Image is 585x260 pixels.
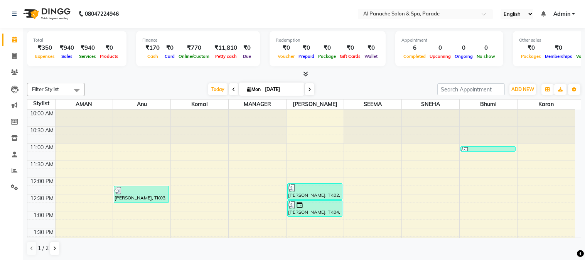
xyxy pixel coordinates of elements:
[518,100,575,109] span: Karan
[98,44,120,52] div: ₹0
[229,100,286,109] span: MANAGER
[437,83,505,95] input: Search Appointment
[509,84,536,95] button: ADD NEW
[32,228,55,236] div: 1:30 PM
[362,44,379,52] div: ₹0
[56,100,113,109] span: AMAN
[20,3,72,25] img: logo
[27,100,55,108] div: Stylist
[98,54,120,59] span: Products
[553,10,570,18] span: Admin
[402,100,459,109] span: SNEHA
[142,37,254,44] div: Finance
[145,54,160,59] span: Cash
[177,44,211,52] div: ₹770
[338,44,362,52] div: ₹0
[288,201,342,216] div: [PERSON_NAME], TK04, 12:40 PM-01:10 PM, Hair - Hair Wash + Plain Dry
[519,54,543,59] span: Packages
[543,44,574,52] div: ₹0
[32,211,55,219] div: 1:00 PM
[59,54,74,59] span: Sales
[297,54,316,59] span: Prepaid
[113,100,170,109] span: Anu
[142,44,163,52] div: ₹170
[163,44,177,52] div: ₹0
[33,37,120,44] div: Total
[428,44,453,52] div: 0
[453,54,475,59] span: Ongoing
[401,44,428,52] div: 6
[475,44,497,52] div: 0
[461,147,515,151] div: divya mam, TK01, 11:05 AM-11:15 AM, Full Threading (Eyebrow,upperlip,[GEOGRAPHIC_DATA])
[401,54,428,59] span: Completed
[276,44,297,52] div: ₹0
[297,44,316,52] div: ₹0
[171,100,228,109] span: Komal
[263,84,301,95] input: 2025-09-01
[276,37,379,44] div: Redemption
[453,44,475,52] div: 0
[57,44,77,52] div: ₹940
[77,54,98,59] span: Services
[208,83,228,95] span: Today
[85,3,119,25] b: 08047224946
[276,54,297,59] span: Voucher
[338,54,362,59] span: Gift Cards
[460,100,517,109] span: Bhumi
[211,44,240,52] div: ₹11,810
[77,44,98,52] div: ₹940
[401,37,497,44] div: Appointment
[38,244,49,252] span: 1 / 2
[33,54,57,59] span: Expenses
[428,54,453,59] span: Upcoming
[114,186,169,203] div: [PERSON_NAME], TK03, 12:15 PM-12:45 PM, Threading - Eyebrows,Threading - Upper Lips
[245,86,263,92] span: Mon
[543,54,574,59] span: Memberships
[316,54,338,59] span: Package
[29,127,55,135] div: 10:30 AM
[519,44,543,52] div: ₹0
[29,110,55,118] div: 10:00 AM
[163,54,177,59] span: Card
[177,54,211,59] span: Online/Custom
[287,100,344,109] span: [PERSON_NAME]
[32,86,59,92] span: Filter Stylist
[240,44,254,52] div: ₹0
[29,177,55,186] div: 12:00 PM
[29,160,55,169] div: 11:30 AM
[33,44,57,52] div: ₹350
[344,100,401,109] span: SEEMA
[511,86,534,92] span: ADD NEW
[288,184,342,199] div: [PERSON_NAME], TK02, 12:10 PM-12:40 PM, Hair - Hair Trimming
[362,54,379,59] span: Wallet
[29,194,55,203] div: 12:30 PM
[29,144,55,152] div: 11:00 AM
[475,54,497,59] span: No show
[213,54,239,59] span: Petty cash
[241,54,253,59] span: Due
[316,44,338,52] div: ₹0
